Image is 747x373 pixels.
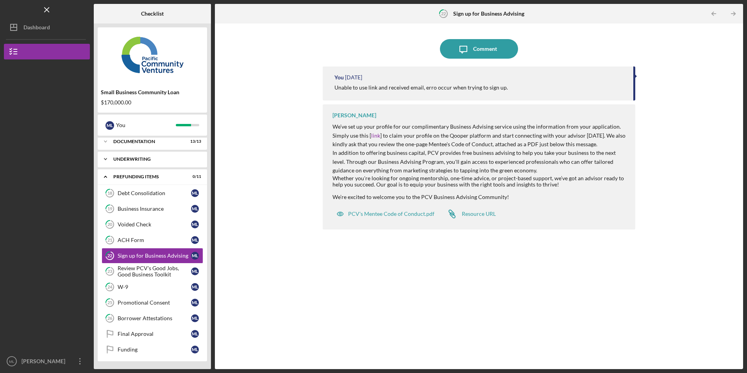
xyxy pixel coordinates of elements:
div: Promotional Consent [118,299,191,306]
div: You [334,74,344,81]
div: Sign up for Business Advising [118,253,191,259]
text: ML [9,359,14,364]
tspan: 19 [107,206,113,212]
div: Debt Consolidation [118,190,191,196]
button: Comment [440,39,518,59]
button: Dashboard [4,20,90,35]
tspan: 26 [107,316,113,321]
a: Resource URL [442,206,496,222]
a: 20Voided CheckML [102,217,203,232]
a: 23Review PCV's Good Jobs, Good Business ToolkitML [102,264,203,279]
div: Voided Check [118,221,191,228]
a: link [371,132,380,139]
a: 21ACH FormML [102,232,203,248]
b: Checklist [141,11,164,17]
p: In addition to offering business capital, PCV provides free business advising to help you take yo... [332,149,627,175]
a: 22Sign up for Business AdvisingML [102,248,203,264]
button: ML[PERSON_NAME] [4,353,90,369]
b: Sign up for Business Advising [453,11,524,17]
div: 13 / 13 [187,139,201,144]
tspan: 23 [107,269,112,274]
tspan: 20 [107,222,113,227]
img: Product logo [98,31,207,78]
div: Prefunding Items [113,174,182,179]
div: W-9 [118,284,191,290]
div: Documentation [113,139,182,144]
div: Business Insurance [118,206,191,212]
div: M L [191,252,199,260]
div: 0 / 11 [187,174,201,179]
div: Small Business Community Loan [101,89,204,95]
div: PCV's Mentee Code of Conduct.pdf [348,211,434,217]
div: M L [191,205,199,213]
div: M L [191,283,199,291]
time: 2025-09-17 21:46 [345,74,362,81]
div: Borrower Attestations [118,315,191,321]
div: Underwriting [113,157,197,161]
button: PCV's Mentee Code of Conduct.pdf [332,206,438,222]
a: 25Promotional ConsentML [102,295,203,310]
div: Final Approval [118,331,191,337]
tspan: 21 [107,238,112,243]
tspan: 18 [107,191,112,196]
div: M L [191,221,199,228]
div: You [116,118,176,132]
a: 24W-9ML [102,279,203,295]
div: [PERSON_NAME] [332,112,376,118]
a: 19Business InsuranceML [102,201,203,217]
div: M L [105,121,114,130]
a: 26Borrower AttestationsML [102,310,203,326]
div: Dashboard [23,20,50,37]
div: ACH Form [118,237,191,243]
div: Comment [473,39,497,59]
div: Review PCV's Good Jobs, Good Business Toolkit [118,265,191,278]
div: M L [191,299,199,307]
div: Funding [118,346,191,353]
div: M L [191,267,199,275]
div: We’re excited to welcome you to the PCV Business Advising Community! [332,194,627,200]
div: Resource URL [462,211,496,217]
tspan: 25 [107,300,112,305]
a: 18Debt ConsolidationML [102,185,203,201]
div: Unable to use link and received email, erro occur when trying to sign up. [334,84,508,91]
div: M L [191,236,199,244]
tspan: 22 [107,253,112,258]
tspan: 22 [441,11,446,16]
div: M L [191,314,199,322]
tspan: 24 [107,285,113,290]
div: M L [191,330,199,338]
a: Final ApprovalML [102,326,203,342]
div: $170,000.00 [101,99,204,106]
a: FundingML [102,342,203,357]
p: We’ve set up your profile for our complimentary Business Advising service using the information f... [332,122,627,149]
div: M L [191,346,199,353]
div: Whether you're looking for ongoing mentorship, one-time advice, or project-based support, we’ve g... [332,122,627,188]
div: [PERSON_NAME] [20,353,70,371]
div: M L [191,189,199,197]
